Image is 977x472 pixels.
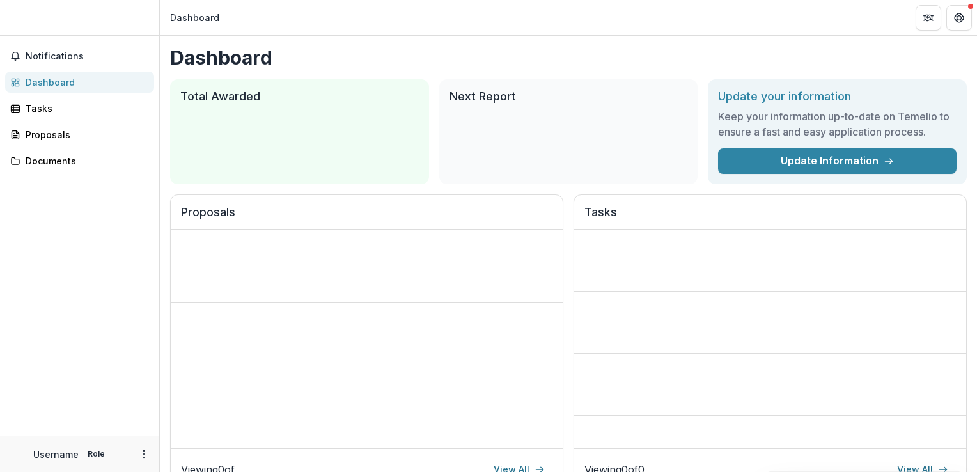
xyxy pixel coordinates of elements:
div: Documents [26,154,144,168]
a: Update Information [718,148,957,174]
h1: Dashboard [170,46,967,69]
button: More [136,446,152,462]
p: Role [84,448,109,460]
p: Username [33,448,79,461]
nav: breadcrumb [165,8,224,27]
div: Dashboard [26,75,144,89]
a: Documents [5,150,154,171]
h3: Keep your information up-to-date on Temelio to ensure a fast and easy application process. [718,109,957,139]
div: Proposals [26,128,144,141]
div: Tasks [26,102,144,115]
h2: Total Awarded [180,90,419,104]
h2: Proposals [181,205,552,230]
h2: Next Report [449,90,688,104]
h2: Update your information [718,90,957,104]
h2: Tasks [584,205,956,230]
button: Get Help [946,5,972,31]
button: Notifications [5,46,154,67]
button: Partners [916,5,941,31]
a: Tasks [5,98,154,119]
span: Notifications [26,51,149,62]
a: Proposals [5,124,154,145]
div: Dashboard [170,11,219,24]
a: Dashboard [5,72,154,93]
